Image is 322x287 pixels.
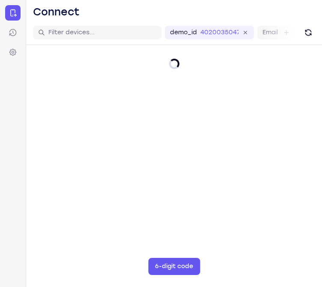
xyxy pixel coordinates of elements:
h1: Connect [33,5,80,19]
a: Connect [5,5,21,21]
label: demo_id [170,28,197,37]
label: Email [262,28,278,37]
button: Refresh [301,26,315,39]
a: Sessions [5,25,21,40]
button: 6-digit code [148,258,200,275]
input: Filter devices... [48,28,156,37]
a: Settings [5,45,21,60]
